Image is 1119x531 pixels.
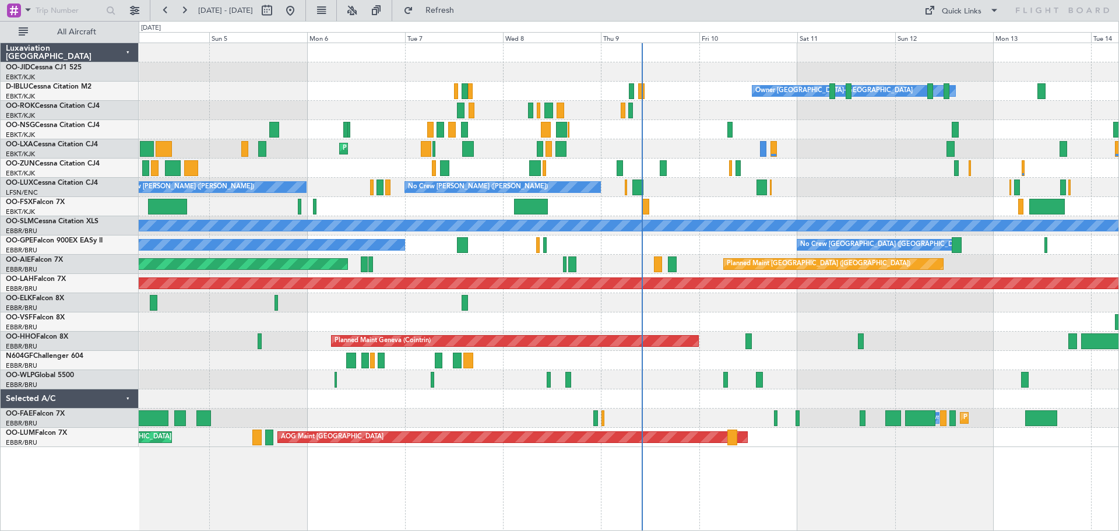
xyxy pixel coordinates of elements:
span: OO-LXA [6,141,33,148]
div: [DATE] [141,23,161,33]
a: OO-VSFFalcon 8X [6,314,65,321]
div: Planned Maint Kortrijk-[GEOGRAPHIC_DATA] [343,140,478,157]
a: OO-JIDCessna CJ1 525 [6,64,82,71]
a: EBBR/BRU [6,246,37,255]
span: N604GF [6,353,33,360]
span: OO-NSG [6,122,35,129]
a: EBBR/BRU [6,304,37,312]
a: EBBR/BRU [6,361,37,370]
a: EBBR/BRU [6,227,37,235]
button: Refresh [398,1,468,20]
div: Fri 10 [699,32,797,43]
div: No Crew [PERSON_NAME] ([PERSON_NAME]) [408,178,548,196]
div: Sat 11 [797,32,895,43]
a: EBKT/KJK [6,92,35,101]
a: EBKT/KJK [6,73,35,82]
a: EBBR/BRU [6,323,37,332]
a: OO-GPEFalcon 900EX EASy II [6,237,103,244]
a: OO-NSGCessna Citation CJ4 [6,122,100,129]
span: OO-SLM [6,218,34,225]
div: Mon 13 [993,32,1091,43]
a: EBBR/BRU [6,419,37,428]
span: OO-ROK [6,103,35,110]
span: OO-HHO [6,333,36,340]
a: OO-LAHFalcon 7X [6,276,66,283]
div: No Crew [PERSON_NAME] ([PERSON_NAME]) [114,178,254,196]
a: EBKT/KJK [6,169,35,178]
div: Sun 5 [209,32,307,43]
a: OO-LUXCessna Citation CJ4 [6,180,98,187]
span: [DATE] - [DATE] [198,5,253,16]
span: OO-AIE [6,256,31,263]
a: OO-FSXFalcon 7X [6,199,65,206]
div: Planned Maint Melsbroek Air Base [963,409,1065,427]
div: Sun 12 [895,32,993,43]
a: EBBR/BRU [6,342,37,351]
span: OO-LUX [6,180,33,187]
a: D-IBLUCessna Citation M2 [6,83,92,90]
a: OO-HHOFalcon 8X [6,333,68,340]
div: Sat 4 [111,32,209,43]
div: No Crew [GEOGRAPHIC_DATA] ([GEOGRAPHIC_DATA] National) [800,236,995,254]
a: OO-ZUNCessna Citation CJ4 [6,160,100,167]
a: LFSN/ENC [6,188,38,197]
input: Trip Number [36,2,103,19]
span: OO-WLP [6,372,34,379]
span: OO-ELK [6,295,32,302]
div: Mon 6 [307,32,405,43]
a: EBBR/BRU [6,381,37,389]
a: OO-SLMCessna Citation XLS [6,218,98,225]
a: EBBR/BRU [6,284,37,293]
div: Wed 8 [503,32,601,43]
a: EBKT/KJK [6,150,35,159]
div: Tue 7 [405,32,503,43]
a: OO-ELKFalcon 8X [6,295,64,302]
a: OO-LUMFalcon 7X [6,430,67,437]
div: Owner [GEOGRAPHIC_DATA]-[GEOGRAPHIC_DATA] [755,82,913,100]
span: All Aircraft [30,28,123,36]
span: OO-GPE [6,237,33,244]
a: EBBR/BRU [6,265,37,274]
a: EBKT/KJK [6,131,35,139]
div: Thu 9 [601,32,699,43]
span: OO-JID [6,64,30,71]
span: OO-ZUN [6,160,35,167]
a: OO-LXACessna Citation CJ4 [6,141,98,148]
a: OO-AIEFalcon 7X [6,256,63,263]
a: EBBR/BRU [6,438,37,447]
a: EBKT/KJK [6,111,35,120]
a: OO-WLPGlobal 5500 [6,372,74,379]
a: EBKT/KJK [6,208,35,216]
span: OO-FAE [6,410,33,417]
div: Planned Maint [GEOGRAPHIC_DATA] ([GEOGRAPHIC_DATA]) [727,255,910,273]
div: AOG Maint [GEOGRAPHIC_DATA] [281,428,383,446]
button: Quick Links [919,1,1005,20]
span: Refresh [416,6,465,15]
span: OO-FSX [6,199,33,206]
span: OO-VSF [6,314,33,321]
div: Planned Maint Geneva (Cointrin) [335,332,431,350]
span: OO-LUM [6,430,35,437]
a: OO-FAEFalcon 7X [6,410,65,417]
a: OO-ROKCessna Citation CJ4 [6,103,100,110]
a: N604GFChallenger 604 [6,353,83,360]
button: All Aircraft [13,23,126,41]
span: D-IBLU [6,83,29,90]
span: OO-LAH [6,276,34,283]
div: Quick Links [942,6,981,17]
